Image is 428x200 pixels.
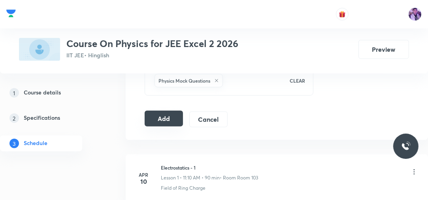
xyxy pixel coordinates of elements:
[6,8,16,21] a: Company Logo
[290,77,305,84] p: CLEAR
[408,8,422,21] img: preeti Tripathi
[136,171,151,178] h6: Apr
[9,139,19,148] p: 3
[9,88,19,98] p: 1
[161,185,206,192] p: Field of Ring Charge
[136,178,151,185] h4: 10
[189,111,228,127] button: Cancel
[24,88,61,98] h5: Course details
[158,77,210,84] h6: Physics Mock Questions
[19,38,60,61] img: DA2577AC-8063-49AD-A33F-B81524D3CCD4_plus.png
[161,164,258,171] h6: Electrostatics - 1
[220,174,258,181] p: • Room Room 103
[358,40,409,59] button: Preview
[24,139,47,148] h5: Schedule
[145,111,183,126] button: Add
[6,8,16,19] img: Company Logo
[9,113,19,123] p: 2
[161,174,220,181] p: Lesson 1 • 11:10 AM • 90 min
[66,51,238,59] p: IIT JEE • Hinglish
[66,38,238,49] h3: Course On Physics for JEE Excel 2 2026
[401,142,411,151] img: ttu
[336,8,349,21] button: avatar
[24,113,60,123] h5: Specifications
[339,11,346,18] img: avatar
